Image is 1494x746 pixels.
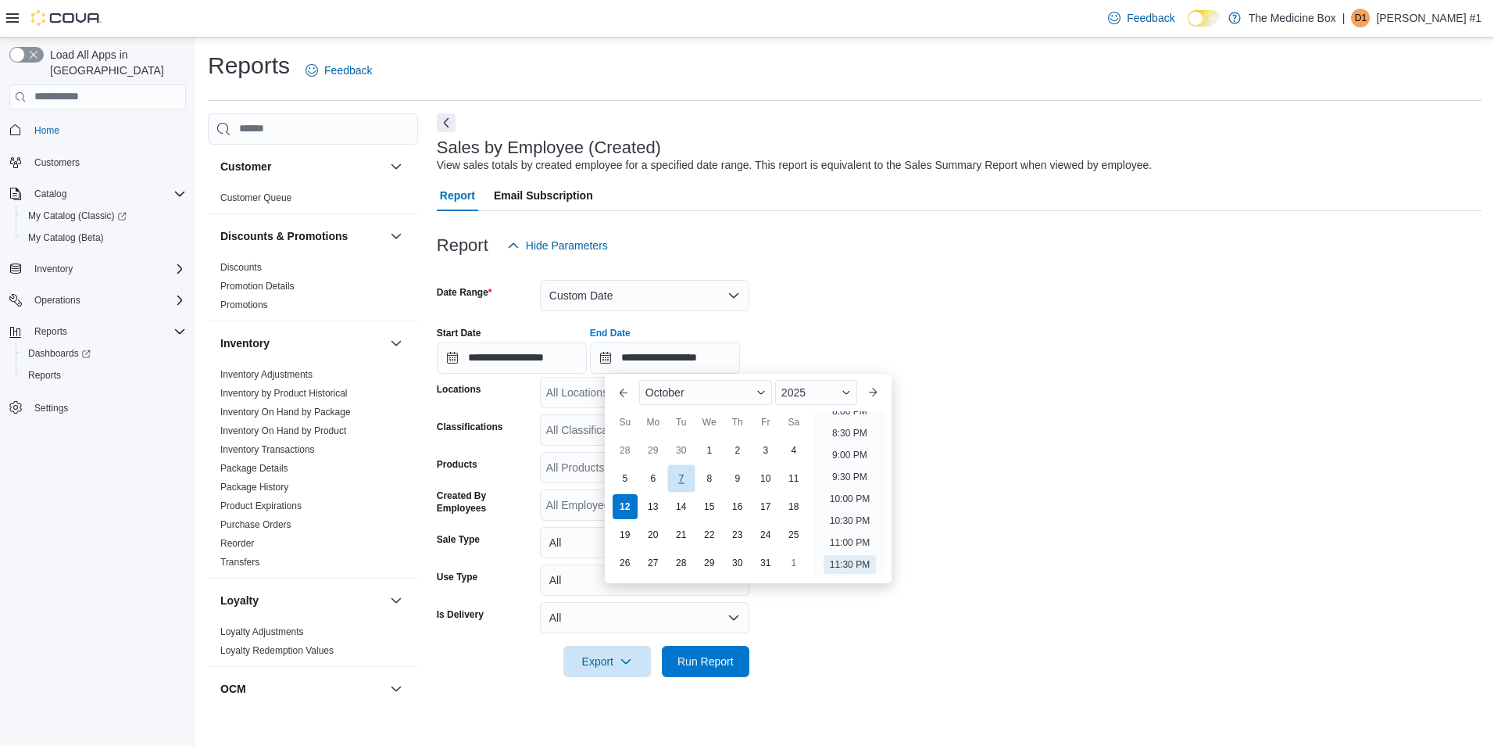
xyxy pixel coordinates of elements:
[725,494,750,519] div: day-16
[781,410,806,435] div: Sa
[753,438,778,463] div: day-3
[437,533,480,546] label: Sale Type
[208,622,418,666] div: Loyalty
[220,518,291,531] span: Purchase Orders
[22,206,133,225] a: My Catalog (Classic)
[208,365,418,578] div: Inventory
[220,444,315,455] a: Inventory Transactions
[437,286,492,299] label: Date Range
[28,152,186,172] span: Customers
[826,468,874,486] li: 9:30 PM
[437,458,477,471] label: Products
[34,124,59,137] span: Home
[641,466,666,491] div: day-6
[540,527,749,558] button: All
[639,380,772,405] div: Button. Open the month selector. October is currently selected.
[28,231,104,244] span: My Catalog (Beta)
[220,681,246,697] h3: OCM
[3,289,192,311] button: Operations
[220,681,384,697] button: OCM
[220,228,348,244] h3: Discounts & Promotions
[28,322,73,341] button: Reports
[28,291,186,310] span: Operations
[814,411,885,577] ul: Time
[34,325,67,338] span: Reports
[697,410,722,435] div: We
[387,157,406,176] button: Customer
[22,228,186,247] span: My Catalog (Beta)
[28,397,186,417] span: Settings
[9,113,186,460] nav: Complex example
[641,551,666,576] div: day-27
[526,238,608,253] span: Hide Parameters
[440,180,475,211] span: Report
[677,654,734,669] span: Run Report
[669,410,694,435] div: Tu
[387,227,406,246] button: Discounts & Promotions
[220,281,295,292] a: Promotion Details
[28,185,186,203] span: Catalog
[220,443,315,456] span: Inventory Transactions
[34,294,80,307] span: Operations
[22,206,186,225] span: My Catalog (Classic)
[220,262,262,273] a: Discounts
[1188,10,1221,27] input: Dark Mode
[220,482,288,493] a: Package History
[563,646,651,677] button: Export
[220,192,291,203] a: Customer Queue
[613,438,638,463] div: day-28
[1127,10,1174,26] span: Feedback
[590,327,631,339] label: End Date
[34,263,73,275] span: Inventory
[725,522,750,547] div: day-23
[826,402,874,421] li: 8:00 PM
[437,383,481,396] label: Locations
[613,410,638,435] div: Su
[387,680,406,698] button: OCM
[540,565,749,596] button: All
[1376,9,1481,27] p: [PERSON_NAME] #1
[613,466,638,491] div: day-5
[824,555,876,574] li: 11:30 PM
[220,462,288,475] span: Package Details
[781,551,806,576] div: day-1
[540,280,749,311] button: Custom Date
[725,438,750,463] div: day-2
[826,446,874,464] li: 9:00 PM
[22,344,186,363] span: Dashboards
[28,120,186,140] span: Home
[437,157,1152,174] div: View sales totals by created employee for a specified date range. This report is equivalent to th...
[437,236,488,255] h3: Report
[824,511,876,530] li: 10:30 PM
[437,327,481,339] label: Start Date
[220,407,351,418] a: Inventory On Hand by Package
[28,185,73,203] button: Catalog
[28,260,186,278] span: Inventory
[3,151,192,174] button: Customers
[22,366,67,385] a: Reports
[437,113,456,132] button: Next
[220,500,302,512] span: Product Expirations
[3,183,192,205] button: Catalog
[220,519,291,530] a: Purchase Orders
[22,344,97,363] a: Dashboards
[22,228,110,247] a: My Catalog (Beta)
[220,192,291,204] span: Customer Queue
[220,335,384,351] button: Inventory
[437,608,484,621] label: Is Delivery
[1102,2,1181,34] a: Feedback
[220,500,302,511] a: Product Expirations
[725,466,750,491] div: day-9
[220,387,348,400] span: Inventory by Product Historical
[220,228,384,244] button: Discounts & Promotions
[28,291,87,310] button: Operations
[3,321,192,343] button: Reports
[669,522,694,547] div: day-21
[28,153,86,172] a: Customers
[220,556,259,568] span: Transfers
[697,551,722,576] div: day-29
[220,425,346,436] a: Inventory On Hand by Product
[220,368,313,381] span: Inventory Adjustments
[437,571,477,583] label: Use Type
[220,261,262,274] span: Discounts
